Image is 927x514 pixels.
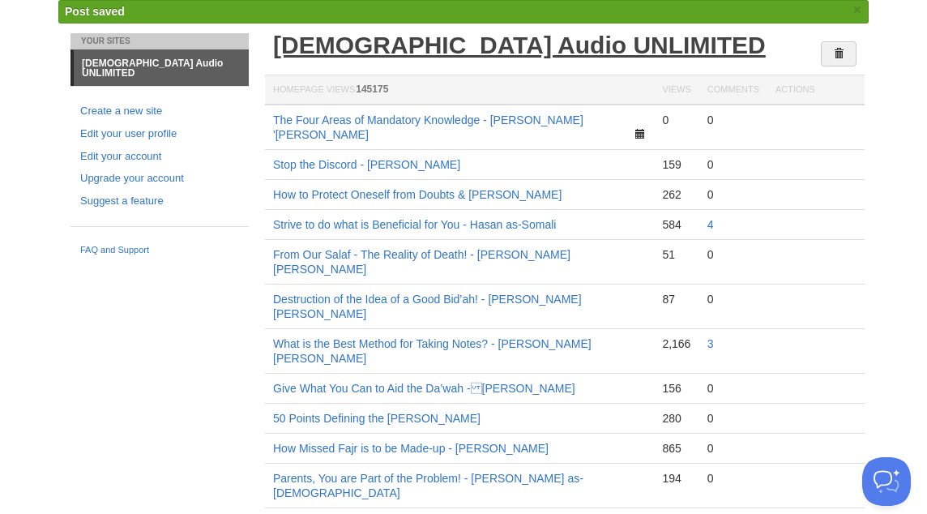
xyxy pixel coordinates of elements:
div: 51 [662,247,690,262]
a: FAQ and Support [80,243,239,258]
div: 280 [662,411,690,426]
th: Actions [767,75,865,105]
div: 159 [662,157,690,172]
div: 865 [662,441,690,456]
div: 0 [707,381,759,396]
div: 0 [707,292,759,306]
a: What is the Best Method for Taking Notes? - [PERSON_NAME] [PERSON_NAME] [273,337,592,365]
a: Stop the Discord - [PERSON_NAME] [273,158,460,171]
a: [DEMOGRAPHIC_DATA] Audio UNLIMITED [273,32,766,58]
a: Parents, You are Part of the Problem! - [PERSON_NAME] as-[DEMOGRAPHIC_DATA] [273,472,583,499]
a: Suggest a feature [80,193,239,210]
a: 50 Points Defining the [PERSON_NAME] [273,412,481,425]
th: Homepage Views [265,75,654,105]
div: 194 [662,471,690,486]
a: How Missed Fajr is to be Made-up - [PERSON_NAME] [273,442,549,455]
a: Give What You Can to Aid the Da’wah - [PERSON_NAME] [273,382,575,395]
a: 3 [707,337,714,350]
a: [DEMOGRAPHIC_DATA] Audio UNLIMITED [74,50,249,86]
div: 0 [707,441,759,456]
div: 0 [707,471,759,486]
span: 145175 [356,84,388,95]
a: Strive to do what is Beneficial for You - Hasan as-Somali [273,218,556,231]
a: Edit your user profile [80,126,239,143]
a: Upgrade your account [80,170,239,187]
div: 262 [662,187,690,202]
div: 0 [707,187,759,202]
a: 4 [707,218,714,231]
div: 0 [707,113,759,127]
a: How to Protect Oneself from Doubts & [PERSON_NAME] [273,188,562,201]
span: Post saved [65,5,125,18]
div: 156 [662,381,690,396]
a: Create a new site [80,103,239,120]
div: 87 [662,292,690,306]
div: 0 [662,113,690,127]
a: Destruction of the Idea of a Good Bid’ah! - [PERSON_NAME] [PERSON_NAME] [273,293,582,320]
a: Edit your account [80,148,239,165]
th: Comments [699,75,767,105]
div: 584 [662,217,690,232]
li: Your Sites [70,33,249,49]
a: From Our Salaf - The Reality of Death! - [PERSON_NAME] [PERSON_NAME] [273,248,570,276]
th: Views [654,75,698,105]
div: 0 [707,411,759,426]
div: 2,166 [662,336,690,351]
div: 0 [707,247,759,262]
iframe: Help Scout Beacon - Open [862,457,911,506]
div: 0 [707,157,759,172]
a: The Four Areas of Mandatory Knowledge - [PERSON_NAME] '[PERSON_NAME] [273,114,583,141]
